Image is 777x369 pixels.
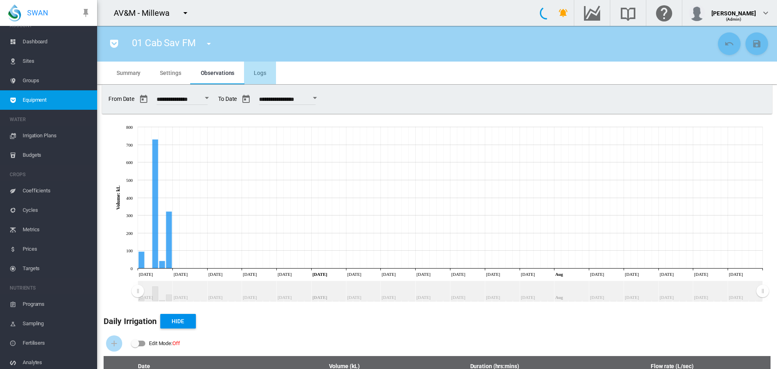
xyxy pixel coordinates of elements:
span: Sampling [23,314,91,333]
tspan: [DATE] [243,272,257,277]
tspan: 200 [126,231,133,236]
tspan: 300 [126,213,133,218]
span: Equipment [23,90,91,110]
span: From Date [108,91,212,107]
span: (Admin) [726,17,742,21]
b: Daily Irrigation [104,316,157,326]
span: Observations [201,70,235,76]
span: Settings [160,70,181,76]
md-icon: Search the knowledge base [618,8,638,18]
g: Jun 09, 2025 42.23 [159,261,165,269]
tspan: Volume: kL [115,186,121,210]
tspan: [DATE] [139,272,153,277]
tspan: [DATE] [660,272,674,277]
span: Cycles [23,200,91,220]
tspan: [DATE] [174,272,188,277]
span: Programs [23,294,91,314]
span: Sites [23,51,91,71]
span: Summary [117,70,140,76]
img: SWAN-Landscape-Logo-Colour-drop.png [8,4,21,21]
button: icon-menu-down [201,36,217,52]
md-icon: icon-pocket [109,39,119,49]
tspan: [DATE] [312,272,327,277]
tspan: Aug [555,272,563,277]
span: Metrics [23,220,91,239]
tspan: 800 [126,125,133,130]
div: [PERSON_NAME] [711,6,756,14]
md-icon: icon-bell-ring [558,8,568,18]
span: 01 Cab Sav FM [132,37,196,49]
tspan: [DATE] [590,272,604,277]
button: Open calendar [200,91,214,105]
button: Cancel Changes [718,32,741,55]
button: Open calendar [308,91,322,105]
span: Coefficients [23,181,91,200]
tspan: 100 [126,248,133,253]
span: Prices [23,239,91,259]
div: AV&M - Millewa [114,7,177,19]
span: Dashboard [23,32,91,51]
span: Budgets [23,145,91,165]
md-icon: Go to the Data Hub [582,8,602,18]
button: icon-menu-down [177,5,193,21]
md-icon: icon-menu-down [180,8,190,18]
md-icon: icon-chevron-down [761,8,771,18]
tspan: [DATE] [486,272,500,277]
tspan: 400 [126,196,133,200]
button: md-calendar [136,91,152,107]
tspan: 500 [126,178,133,183]
tspan: [DATE] [694,272,708,277]
tspan: [DATE] [347,272,361,277]
g: Jun 06, 2025 95.07 [139,252,144,269]
md-icon: icon-pin [81,8,91,18]
tspan: [DATE] [416,272,431,277]
tspan: [DATE] [625,272,639,277]
g: Jun 08, 2025 728.96 [153,140,158,269]
md-icon: Click here for help [654,8,674,18]
rect: Zoom chart using cursor arrows [138,281,762,301]
tspan: 700 [126,143,133,147]
span: Irrigation Plans [23,126,91,145]
span: WATER [10,113,91,126]
button: md-calendar [238,91,254,107]
md-icon: icon-content-save [752,39,762,49]
span: To Date [218,91,320,107]
tspan: [DATE] [208,272,223,277]
button: icon-pocket [106,36,122,52]
tspan: 0 [131,266,133,271]
tspan: [DATE] [451,272,465,277]
span: NUTRIENTS [10,282,91,294]
button: icon-bell-ring [555,5,571,21]
span: Logs [254,70,266,76]
span: SWAN [27,8,48,18]
span: Fertilisers [23,333,91,353]
button: Save Changes [745,32,768,55]
img: profile.jpg [689,5,705,21]
span: Groups [23,71,91,90]
span: CROPS [10,168,91,181]
g: Zoom chart using cursor arrows [131,282,145,302]
button: Hide [160,314,196,328]
tspan: 600 [126,160,133,165]
g: Jun 10, 2025 321.37 [166,212,172,269]
tspan: [DATE] [278,272,292,277]
span: Targets [23,259,91,278]
md-icon: icon-plus [109,339,119,348]
md-icon: icon-menu-down [204,39,214,49]
md-icon: icon-undo [724,39,734,49]
md-switch: Edit Mode: Off [131,337,180,350]
button: Add Water Flow Record [106,335,122,352]
tspan: [DATE] [382,272,396,277]
g: Zoom chart using cursor arrows [756,282,770,302]
tspan: [DATE] [729,272,743,277]
div: Edit Mode: [149,338,180,349]
tspan: [DATE] [521,272,535,277]
span: Off [172,340,180,346]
